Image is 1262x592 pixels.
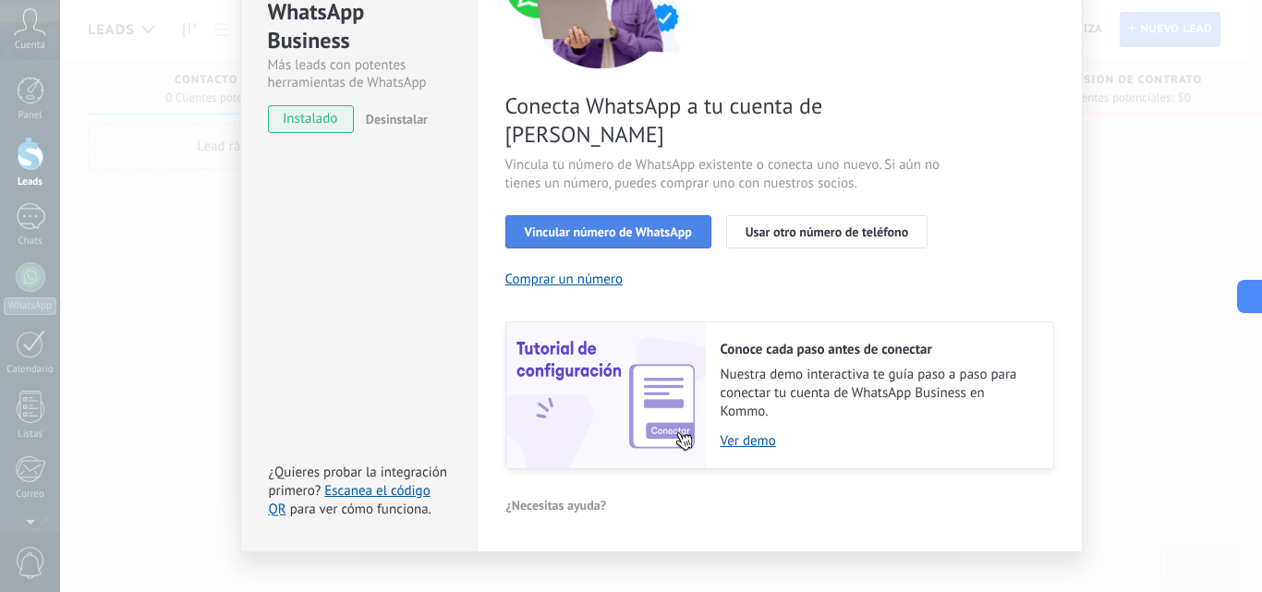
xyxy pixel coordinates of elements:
a: Ver demo [721,432,1035,450]
a: Escanea el código QR [269,482,431,518]
button: Comprar un número [505,271,624,288]
h2: Conoce cada paso antes de conectar [721,341,1035,358]
span: ¿Quieres probar la integración primero? [269,464,448,500]
span: ¿Necesitas ayuda? [506,499,607,512]
span: Vincular número de WhatsApp [525,225,692,238]
button: Usar otro número de teléfono [726,215,928,248]
button: Desinstalar [358,105,428,133]
span: Usar otro número de teléfono [746,225,908,238]
span: Nuestra demo interactiva te guía paso a paso para conectar tu cuenta de WhatsApp Business en Kommo. [721,366,1035,421]
button: ¿Necesitas ayuda? [505,491,608,519]
span: Desinstalar [366,111,428,127]
button: Vincular número de WhatsApp [505,215,711,248]
span: Conecta WhatsApp a tu cuenta de [PERSON_NAME] [505,91,945,149]
span: para ver cómo funciona. [290,501,431,518]
span: Vincula tu número de WhatsApp existente o conecta uno nuevo. Si aún no tienes un número, puedes c... [505,156,945,193]
span: instalado [269,105,353,133]
div: Más leads con potentes herramientas de WhatsApp [268,56,450,91]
